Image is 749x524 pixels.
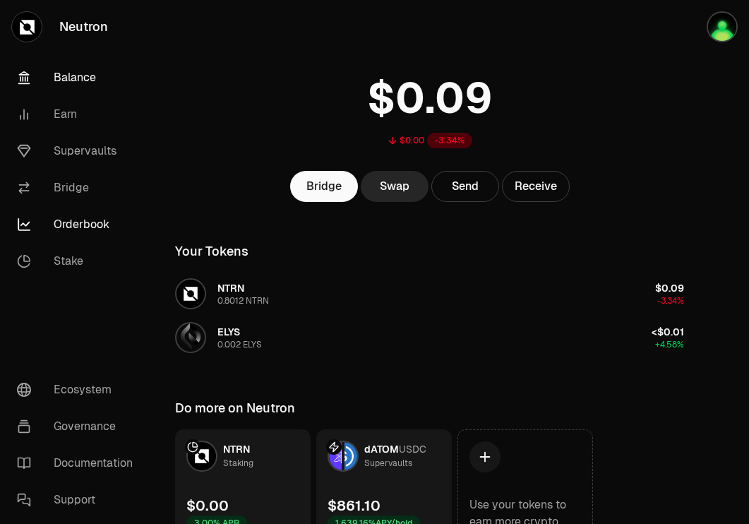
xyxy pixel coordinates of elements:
[6,133,152,169] a: Supervaults
[328,496,381,516] div: $861.10
[657,295,684,306] span: -3.34%
[364,443,399,455] span: dATOM
[223,456,253,470] div: Staking
[361,171,429,202] a: Swap
[427,133,472,148] div: -3.34%
[6,243,152,280] a: Stake
[167,316,693,359] button: ELYS LogoELYS0.002 ELYS<$0.01+4.58%
[6,445,152,482] a: Documentation
[176,280,205,308] img: NTRN Logo
[188,442,216,470] img: NTRN Logo
[6,482,152,518] a: Support
[186,496,229,516] div: $0.00
[167,273,693,315] button: NTRN LogoNTRN0.8012 NTRN$0.09-3.34%
[6,96,152,133] a: Earn
[364,456,412,470] div: Supervaults
[175,398,295,418] div: Do more on Neutron
[431,171,499,202] button: Send
[217,326,240,338] span: ELYS
[655,339,684,350] span: +4.58%
[217,295,269,306] div: 0.8012 NTRN
[399,443,426,455] span: USDC
[329,442,342,470] img: dATOM Logo
[217,282,244,294] span: NTRN
[708,13,736,41] img: Atom Staking
[502,171,570,202] button: Receive
[6,169,152,206] a: Bridge
[175,242,248,261] div: Your Tokens
[217,339,262,350] div: 0.002 ELYS
[6,371,152,408] a: Ecosystem
[400,135,424,146] div: $0.00
[223,443,250,455] span: NTRN
[655,282,684,294] span: $0.09
[176,323,205,352] img: ELYS Logo
[652,326,684,338] span: <$0.01
[6,59,152,96] a: Balance
[290,171,358,202] a: Bridge
[344,442,357,470] img: USDC Logo
[6,206,152,243] a: Orderbook
[6,408,152,445] a: Governance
